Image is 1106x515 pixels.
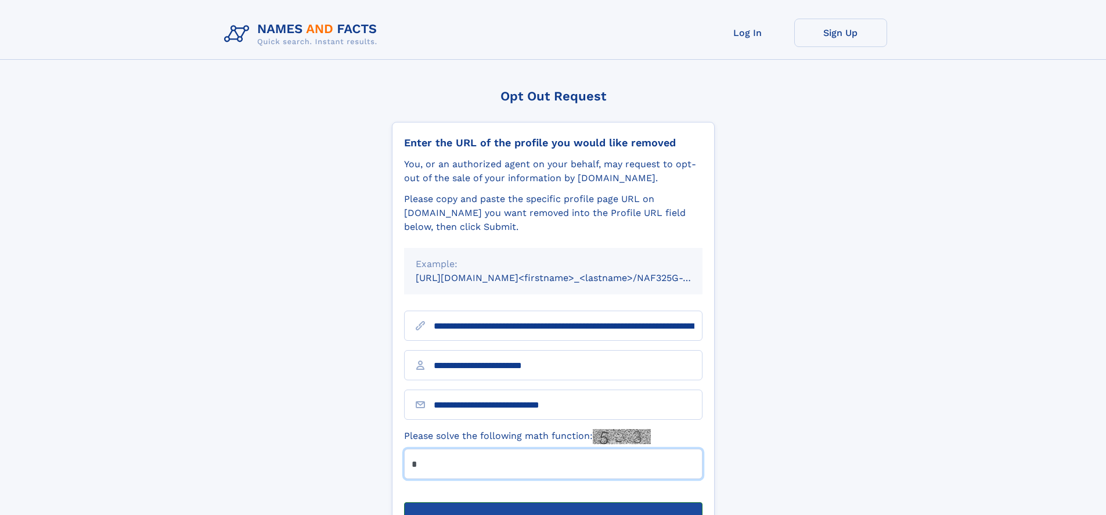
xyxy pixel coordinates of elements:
a: Sign Up [794,19,887,47]
div: Example: [416,257,691,271]
label: Please solve the following math function: [404,429,651,444]
small: [URL][DOMAIN_NAME]<firstname>_<lastname>/NAF325G-xxxxxxxx [416,272,725,283]
div: Enter the URL of the profile you would like removed [404,136,702,149]
div: You, or an authorized agent on your behalf, may request to opt-out of the sale of your informatio... [404,157,702,185]
a: Log In [701,19,794,47]
img: Logo Names and Facts [219,19,387,50]
div: Opt Out Request [392,89,715,103]
div: Please copy and paste the specific profile page URL on [DOMAIN_NAME] you want removed into the Pr... [404,192,702,234]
